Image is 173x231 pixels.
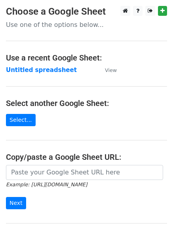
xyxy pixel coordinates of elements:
[6,165,163,180] input: Paste your Google Sheet URL here
[6,53,167,62] h4: Use a recent Google Sheet:
[97,66,117,74] a: View
[6,98,167,108] h4: Select another Google Sheet:
[6,197,26,209] input: Next
[6,66,77,74] a: Untitled spreadsheet
[6,182,87,187] small: Example: [URL][DOMAIN_NAME]
[6,152,167,162] h4: Copy/paste a Google Sheet URL:
[6,114,36,126] a: Select...
[6,6,167,17] h3: Choose a Google Sheet
[6,21,167,29] p: Use one of the options below...
[105,67,117,73] small: View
